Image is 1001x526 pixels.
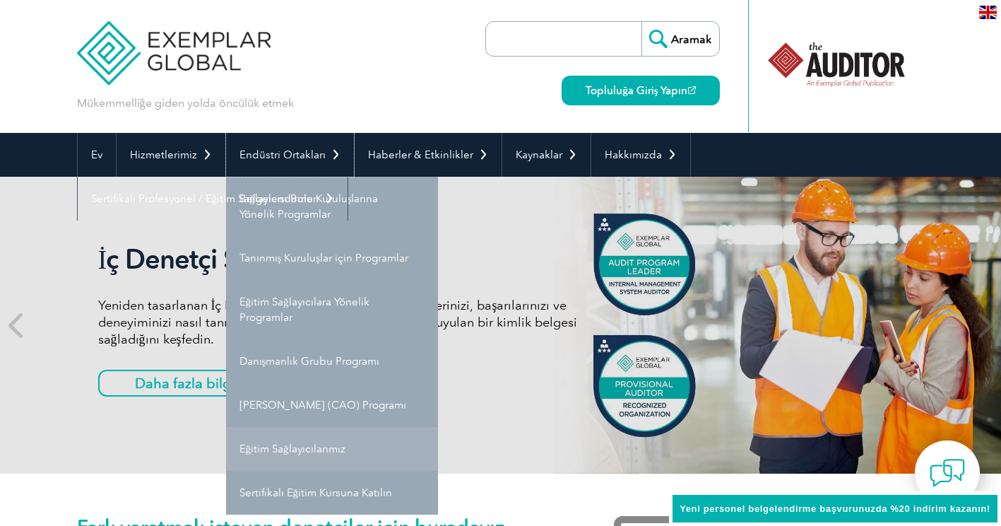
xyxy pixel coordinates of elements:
[98,297,628,348] p: Yeniden tasarlanan İç Denetçi Sertifikasyonumuzun becerilerinizi, başarılarınızı ve deneyiminizi ...
[77,95,294,111] p: Mükemmelliğe giden yolda öncülük etmek
[78,177,348,221] a: Sertifikalı Profesyonel / Eğitim Sağlayıcısı Bulun
[562,76,719,105] a: Topluluğa Giriş Yapın
[226,280,438,339] a: Eğitim Sağlayıcılara Yönelik Programlar
[680,503,990,514] span: Yeni personel belgelendirme başvurunuzda %20 indirim kazanın!
[641,22,719,56] input: Aramak
[591,133,690,177] a: Hakkımızda
[226,339,438,383] a: Danışmanlık Grubu Programı
[117,133,225,177] a: Hizmetlerimiz
[586,84,687,97] font: Topluluğa Giriş Yapın
[78,133,116,177] a: Ev
[98,370,316,397] a: Daha fazla bilgi edinin
[226,236,438,280] a: Tanınmış Kuruluşlar için Programlar
[226,471,438,515] a: Sertifikalı Eğitim Kursuna Katılın
[930,455,965,491] img: contact-chat.png
[98,243,628,276] h2: İç Denetçi Sertifikasyonu
[226,133,354,177] a: Endüstri Ortakları
[688,86,696,94] img: open_square.png
[226,427,438,471] a: Eğitim Sağlayıcılarımız
[502,133,591,177] a: Kaynaklar
[226,383,438,427] a: [PERSON_NAME] (CAO) Programı
[979,6,997,19] img: en
[355,133,502,177] a: Haberler & Etkinlikler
